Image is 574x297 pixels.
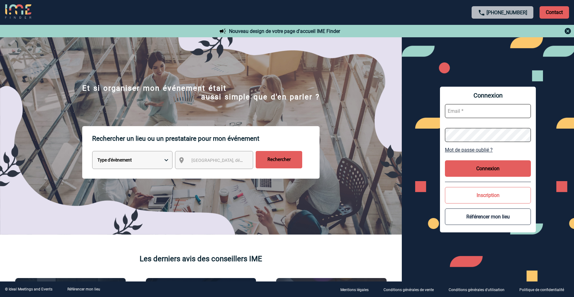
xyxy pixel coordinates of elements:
input: Rechercher [256,151,302,168]
p: Rechercher un lieu ou un prestataire pour mon événement [92,126,320,151]
button: Inscription [445,187,531,203]
button: Connexion [445,160,531,177]
span: [GEOGRAPHIC_DATA], département, région... [191,158,278,163]
div: © Ideal Meetings and Events [5,287,52,291]
a: Conditions générales d'utilisation [444,286,514,292]
p: Conditions générales de vente [383,288,434,292]
p: Mentions légales [340,288,369,292]
p: Conditions générales d'utilisation [449,288,504,292]
p: Contact [540,6,569,19]
p: Politique de confidentialité [519,288,564,292]
input: Email * [445,104,531,118]
a: Référencer mon lieu [67,287,100,291]
a: [PHONE_NUMBER] [487,10,527,16]
button: Référencer mon lieu [445,208,531,225]
a: Politique de confidentialité [514,286,574,292]
a: Mot de passe oublié ? [445,147,531,153]
span: Connexion [445,92,531,99]
a: Mentions légales [335,286,379,292]
a: Conditions générales de vente [379,286,444,292]
img: call-24-px.png [478,9,485,16]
